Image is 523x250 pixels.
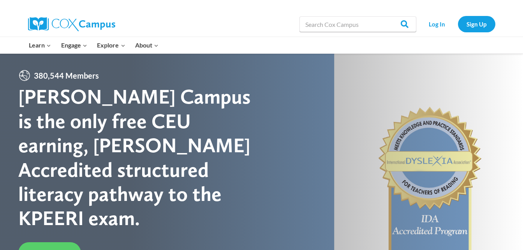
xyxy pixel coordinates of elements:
[299,16,416,32] input: Search Cox Campus
[31,69,102,82] span: 380,544 Members
[24,37,56,53] button: Child menu of Learn
[458,16,495,32] a: Sign Up
[420,16,454,32] a: Log In
[56,37,92,53] button: Child menu of Engage
[28,17,115,31] img: Cox Campus
[24,37,164,53] nav: Primary Navigation
[92,37,130,53] button: Child menu of Explore
[420,16,495,32] nav: Secondary Navigation
[130,37,164,53] button: Child menu of About
[18,85,262,230] div: [PERSON_NAME] Campus is the only free CEU earning, [PERSON_NAME] Accredited structured literacy p...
